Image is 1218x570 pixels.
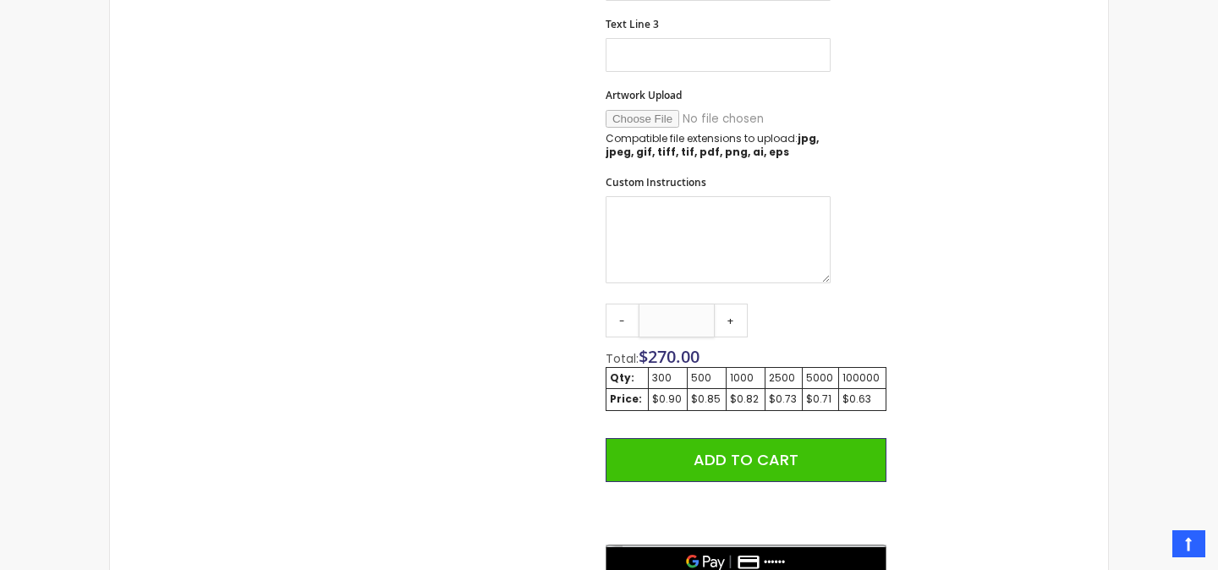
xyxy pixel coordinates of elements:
div: 100000 [842,371,882,385]
div: 500 [691,371,722,385]
div: $0.73 [769,392,798,406]
a: Top [1172,530,1205,557]
div: 5000 [806,371,835,385]
span: Add to Cart [694,449,798,470]
button: Add to Cart [606,438,886,482]
div: 2500 [769,371,798,385]
div: $0.90 [652,392,683,406]
span: 270.00 [648,345,700,368]
strong: Price: [610,392,642,406]
div: $0.85 [691,392,722,406]
div: $0.71 [806,392,835,406]
span: Artwork Upload [606,88,682,102]
text: •••••• [765,556,787,568]
div: 1000 [730,371,760,385]
strong: Qty: [610,370,634,385]
div: $0.82 [730,392,760,406]
span: Text Line 3 [606,17,659,31]
a: + [714,304,748,337]
p: Compatible file extensions to upload: [606,132,831,159]
span: Custom Instructions [606,175,706,189]
iframe: PayPal [606,495,886,533]
a: - [606,304,639,337]
span: Total: [606,350,639,367]
div: $0.63 [842,392,882,406]
strong: jpg, jpeg, gif, tiff, tif, pdf, png, ai, eps [606,131,819,159]
div: 300 [652,371,683,385]
span: $ [639,345,700,368]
